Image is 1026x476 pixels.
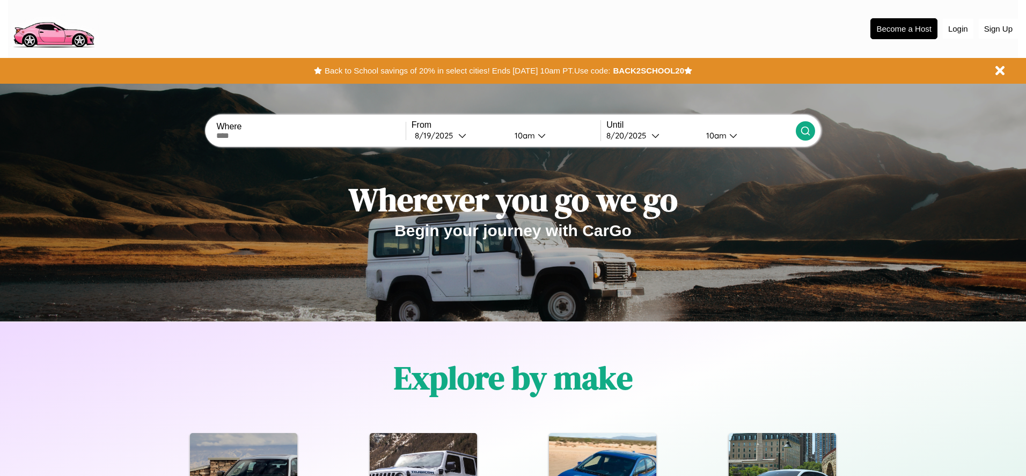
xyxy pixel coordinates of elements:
button: Login [943,19,973,39]
div: 8 / 19 / 2025 [415,130,458,141]
button: Sign Up [979,19,1018,39]
div: 8 / 20 / 2025 [606,130,651,141]
button: Become a Host [870,18,937,39]
div: 10am [701,130,729,141]
button: Back to School savings of 20% in select cities! Ends [DATE] 10am PT.Use code: [322,63,613,78]
label: Where [216,122,405,131]
button: 10am [698,130,795,141]
label: From [412,120,600,130]
img: logo [8,5,99,50]
div: 10am [509,130,538,141]
button: 10am [506,130,600,141]
button: 8/19/2025 [412,130,506,141]
h1: Explore by make [394,356,633,400]
b: BACK2SCHOOL20 [613,66,684,75]
label: Until [606,120,795,130]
